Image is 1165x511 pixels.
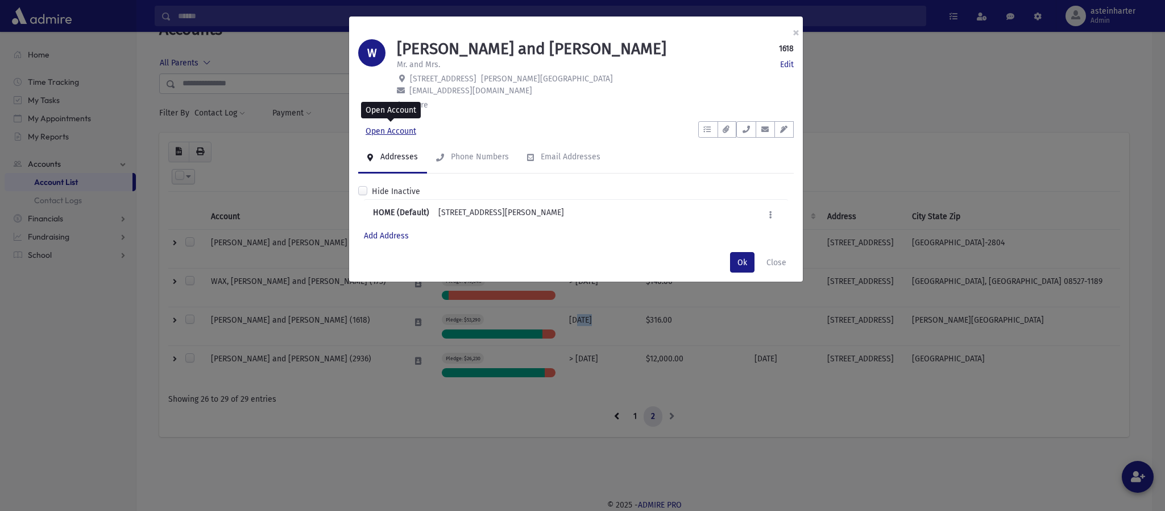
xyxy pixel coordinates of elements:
div: Open Account [361,102,421,118]
label: Hide Inactive [372,186,420,197]
div: [STREET_ADDRESS][PERSON_NAME] [438,207,564,223]
button: Ok [730,252,754,273]
a: Open Account [358,121,424,142]
div: W [358,39,385,67]
a: Edit [780,59,794,71]
span: [EMAIL_ADDRESS][DOMAIN_NAME] [409,86,532,96]
a: Add Address [364,231,409,241]
a: Phone Numbers [427,142,518,174]
span: [PERSON_NAME][GEOGRAPHIC_DATA] [481,74,613,84]
a: Email Addresses [518,142,610,174]
div: Addresses [378,152,418,162]
h1: [PERSON_NAME] and [PERSON_NAME] [397,39,666,59]
div: Email Addresses [538,152,600,162]
a: Addresses [358,142,427,174]
p: Mr. and Mrs. [397,59,440,71]
b: HOME (Default) [373,207,429,223]
span: [STREET_ADDRESS] [410,74,476,84]
button: × [783,17,809,48]
button: Close [759,252,794,273]
strong: 1618 [779,43,794,55]
div: Phone Numbers [449,152,509,162]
